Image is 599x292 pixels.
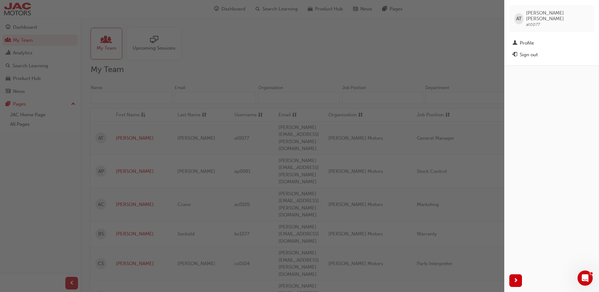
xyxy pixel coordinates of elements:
div: Sign out [520,51,538,58]
span: next-icon [513,277,518,285]
span: exit-icon [512,52,517,58]
div: Profile [520,40,534,47]
button: Sign out [509,49,594,61]
span: AT [516,15,522,22]
a: Profile [509,37,594,49]
iframe: Intercom live chat [578,271,593,286]
span: man-icon [512,40,517,46]
span: [PERSON_NAME] [PERSON_NAME] [526,10,589,21]
span: at0077 [526,22,540,27]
